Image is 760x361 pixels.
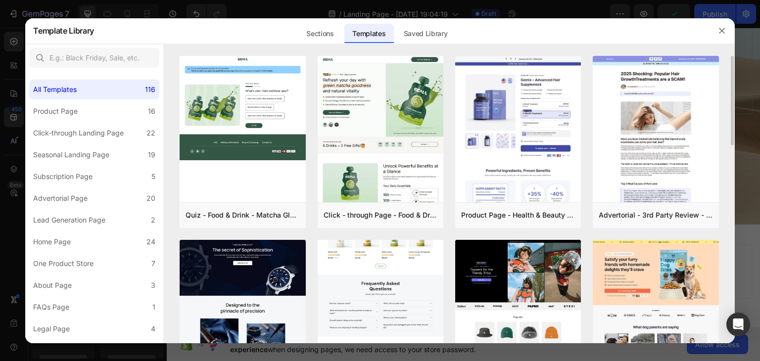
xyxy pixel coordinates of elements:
[145,84,155,95] div: 116
[8,22,289,52] div: This is your text block. Click to edit and make it your own. Share your product's story or servic...
[151,171,155,182] div: 5
[726,313,750,336] div: Open Intercom Messenger
[33,301,69,313] div: FAQs Page
[461,209,575,221] div: Product Page - Health & Beauty - Hair Supplement
[340,233,401,244] div: Add blank section
[33,127,124,139] div: Click-through Landing Page
[324,209,437,221] div: Click - through Page - Food & Drink - Matcha Glow Shot
[33,84,77,95] div: All Templates
[190,233,250,244] div: Choose templates
[298,24,341,44] div: Sections
[333,246,407,255] span: then drag & drop elements
[33,258,94,270] div: One Product Store
[29,48,159,68] input: E.g.: Black Friday, Sale, etc.
[186,246,253,255] span: inspired by CRO experts
[152,301,155,313] div: 1
[33,192,88,204] div: Advertorial Page
[268,233,320,244] div: Generate layout
[151,258,155,270] div: 7
[129,66,168,81] div: Get started
[151,279,155,291] div: 3
[33,105,78,117] div: Product Page
[146,127,155,139] div: 22
[33,171,93,182] div: Subscription Page
[33,18,94,44] h2: Template Library
[599,209,712,221] div: Advertorial - 3rd Party Review - The Before Image - Hair Supplement
[186,209,299,221] div: Quiz - Food & Drink - Matcha Glow Shot
[117,60,180,87] button: Get started
[151,214,155,226] div: 2
[148,149,155,161] div: 19
[425,31,477,39] div: Drop element here
[267,246,320,255] span: from URL or image
[396,24,456,44] div: Saved Library
[33,323,70,335] div: Legal Page
[148,105,155,117] div: 16
[33,279,72,291] div: About Page
[33,236,71,248] div: Home Page
[33,214,105,226] div: Lead Generation Page
[151,323,155,335] div: 4
[344,24,393,44] div: Templates
[146,192,155,204] div: 20
[33,149,109,161] div: Seasonal Landing Page
[274,211,321,222] span: Add section
[180,56,305,160] img: quiz-1.png
[146,236,155,248] div: 24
